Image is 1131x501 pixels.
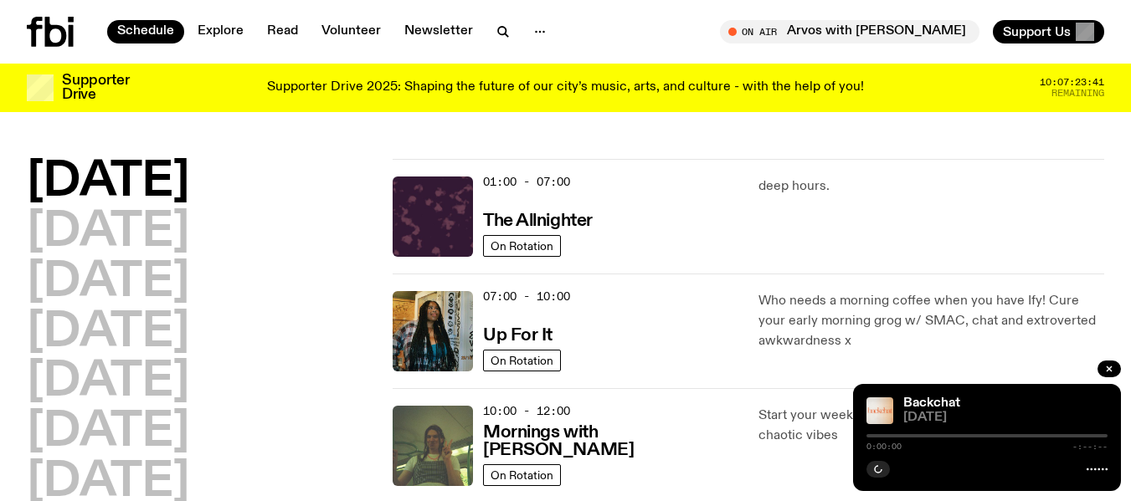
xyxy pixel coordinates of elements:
[62,74,129,102] h3: Supporter Drive
[483,324,553,345] a: Up For It
[483,327,553,345] h3: Up For It
[188,20,254,43] a: Explore
[27,409,189,456] button: [DATE]
[903,396,960,410] a: Backchat
[483,350,561,371] a: On Rotation
[1051,89,1104,98] span: Remaining
[993,20,1104,43] button: Support Us
[483,403,570,419] span: 10:00 - 12:00
[483,174,570,190] span: 01:00 - 07:00
[483,209,593,230] a: The Allnighter
[866,442,902,451] span: 0:00:00
[491,239,553,252] span: On Rotation
[758,291,1104,351] p: Who needs a morning coffee when you have Ify! Cure your early morning grog w/ SMAC, chat and extr...
[483,464,561,486] a: On Rotation
[1072,442,1108,451] span: -:--:--
[483,235,561,257] a: On Rotation
[267,80,864,95] p: Supporter Drive 2025: Shaping the future of our city’s music, arts, and culture - with the help o...
[27,159,189,206] button: [DATE]
[1040,78,1104,87] span: 10:07:23:41
[257,20,308,43] a: Read
[107,20,184,43] a: Schedule
[483,212,593,230] h3: The Allnighter
[394,20,483,43] a: Newsletter
[491,468,553,481] span: On Rotation
[27,359,189,406] button: [DATE]
[27,309,189,356] button: [DATE]
[903,412,1108,424] span: [DATE]
[491,354,553,366] span: On Rotation
[27,259,189,306] button: [DATE]
[483,289,570,304] span: 07:00 - 10:00
[720,20,979,43] button: On AirArvos with [PERSON_NAME]
[27,209,189,256] button: [DATE]
[758,176,1104,197] p: deep hours.
[311,20,391,43] a: Volunteer
[393,406,473,486] img: Jim Kretschmer in a really cute outfit with cute braids, standing on a train holding up a peace s...
[758,406,1104,446] p: Start your week right with the best new music and some chaotic vibes
[483,421,738,459] a: Mornings with [PERSON_NAME]
[393,291,473,371] img: Ify - a Brown Skin girl with black braided twists, looking up to the side with her tongue stickin...
[483,424,738,459] h3: Mornings with [PERSON_NAME]
[1003,24,1071,39] span: Support Us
